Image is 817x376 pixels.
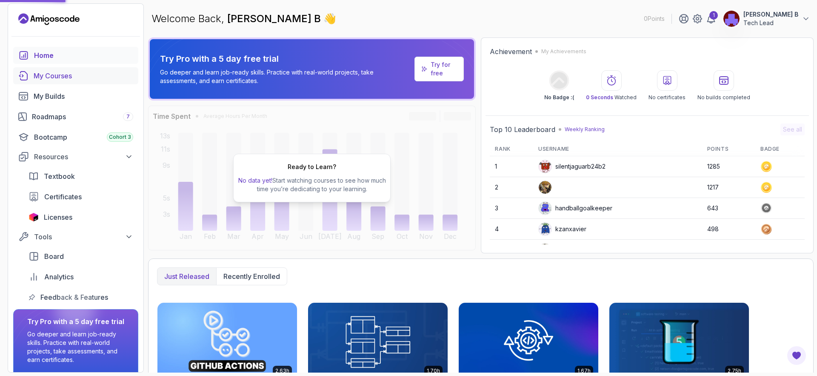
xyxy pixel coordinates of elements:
[644,14,665,23] p: 0 Points
[541,48,586,55] p: My Achievements
[490,46,532,57] h2: Achievement
[544,94,574,101] p: No Badge :(
[44,171,75,181] span: Textbook
[490,219,533,240] td: 4
[44,272,74,282] span: Analytics
[160,68,411,85] p: Go deeper and learn job-ready skills. Practice with real-world projects, take assessments, and ea...
[490,124,555,135] h2: Top 10 Leaderboard
[13,67,138,84] a: courses
[288,163,336,171] h2: Ready to Learn?
[13,88,138,105] a: builds
[723,11,740,27] img: user profile image
[32,112,133,122] div: Roadmaps
[238,177,272,184] span: No data yet!
[743,19,798,27] p: Tech Lead
[539,223,551,235] img: default monster avatar
[586,94,637,101] p: Watched
[743,10,798,19] p: [PERSON_NAME] B
[237,176,387,193] p: Start watching courses to see how much time you’re dedicating to your learning.
[533,142,702,156] th: Username
[702,240,755,261] td: 414
[538,201,612,215] div: handballgoalkeeper
[23,289,138,306] a: feedback
[23,209,138,226] a: licenses
[539,160,551,173] img: default monster avatar
[697,94,750,101] p: No builds completed
[34,91,133,101] div: My Builds
[23,248,138,265] a: board
[538,160,606,173] div: silentjaguarb24b2
[23,168,138,185] a: textbook
[780,123,805,135] button: See all
[223,271,280,281] p: Recently enrolled
[755,142,805,156] th: Badge
[44,251,64,261] span: Board
[490,240,533,261] td: 5
[702,142,755,156] th: Points
[34,152,133,162] div: Resources
[706,14,716,24] a: 1
[728,367,741,374] p: 2.75h
[23,268,138,285] a: analytics
[34,50,133,60] div: Home
[44,192,82,202] span: Certificates
[414,57,464,81] a: Try for free
[723,10,810,27] button: user profile image[PERSON_NAME] BTech Lead
[539,244,551,256] img: user profile image
[702,219,755,240] td: 498
[44,212,72,222] span: Licenses
[157,268,216,285] button: Just released
[490,177,533,198] td: 2
[490,156,533,177] td: 1
[164,271,209,281] p: Just released
[702,156,755,177] td: 1285
[786,345,807,366] button: Open Feedback Button
[490,142,533,156] th: Rank
[29,213,39,221] img: jetbrains icon
[13,129,138,146] a: bootcamp
[648,94,686,101] p: No certificates
[427,367,440,374] p: 1.70h
[323,12,336,26] span: 👋
[13,149,138,164] button: Resources
[431,60,457,77] a: Try for free
[565,126,605,133] p: Weekly Ranking
[577,367,591,374] p: 1.67h
[227,12,323,25] span: [PERSON_NAME] B
[538,222,586,236] div: kzanxavier
[151,12,336,26] p: Welcome Back,
[539,181,551,194] img: user profile image
[27,330,124,364] p: Go deeper and learn job-ready skills. Practice with real-world projects, take assessments, and ea...
[216,268,287,285] button: Recently enrolled
[586,94,613,100] span: 0 Seconds
[126,113,130,120] span: 7
[13,229,138,244] button: Tools
[109,134,131,141] span: Cohort 3
[275,367,289,374] p: 2.63h
[538,243,583,257] div: btharwani
[34,232,133,242] div: Tools
[18,12,80,26] a: Landing page
[490,198,533,219] td: 3
[13,108,138,125] a: roadmaps
[13,47,138,64] a: home
[702,198,755,219] td: 643
[34,132,133,142] div: Bootcamp
[34,71,133,81] div: My Courses
[40,292,108,302] span: Feedback & Features
[709,11,718,20] div: 1
[702,177,755,198] td: 1217
[160,53,411,65] p: Try Pro with a 5 day free trial
[23,188,138,205] a: certificates
[539,202,551,215] img: default monster avatar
